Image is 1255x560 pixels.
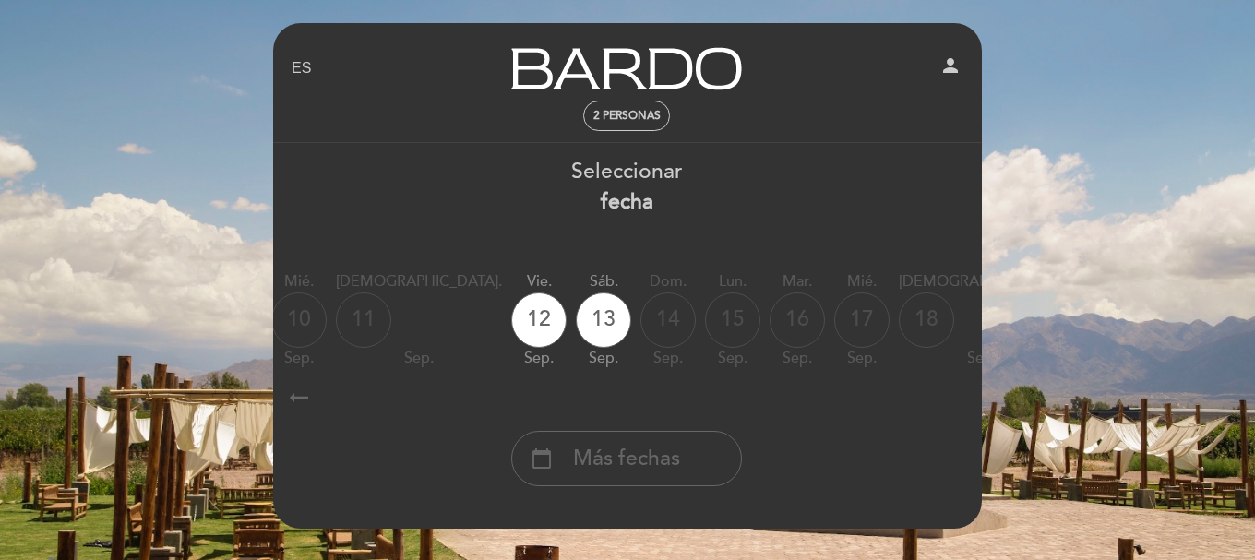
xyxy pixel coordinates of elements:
[576,292,631,348] div: 13
[511,43,742,94] a: Bardo
[271,292,327,348] div: 10
[271,157,982,218] div: Seleccionar
[834,271,890,292] div: mié.
[573,444,680,474] span: Más fechas
[939,54,962,83] button: person
[336,271,502,292] div: [DEMOGRAPHIC_DATA].
[705,348,760,369] div: sep.
[271,348,327,369] div: sep.
[899,271,1065,292] div: [DEMOGRAPHIC_DATA].
[336,292,391,348] div: 11
[705,271,760,292] div: lun.
[770,271,825,292] div: mar.
[770,348,825,369] div: sep.
[705,292,760,348] div: 15
[511,271,567,292] div: vie.
[640,271,696,292] div: dom.
[511,348,567,369] div: sep.
[939,54,962,77] i: person
[336,348,502,369] div: sep.
[285,377,313,417] i: arrow_right_alt
[899,348,1065,369] div: sep.
[834,348,890,369] div: sep.
[899,292,954,348] div: 18
[576,271,631,292] div: sáb.
[601,189,653,215] b: fecha
[640,292,696,348] div: 14
[640,348,696,369] div: sep.
[271,271,327,292] div: mié.
[593,109,661,123] span: 2 personas
[834,292,890,348] div: 17
[576,348,631,369] div: sep.
[531,443,553,474] i: calendar_today
[511,292,567,348] div: 12
[770,292,825,348] div: 16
